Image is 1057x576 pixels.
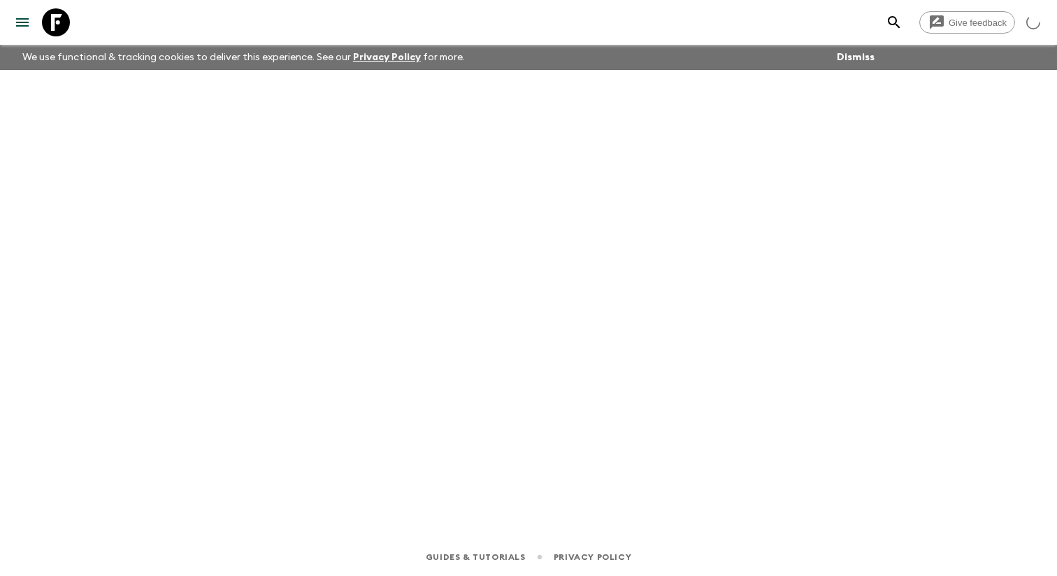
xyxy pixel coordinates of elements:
[353,52,421,62] a: Privacy Policy
[8,8,36,36] button: menu
[17,45,470,70] p: We use functional & tracking cookies to deliver this experience. See our for more.
[880,8,908,36] button: search adventures
[426,549,526,565] a: Guides & Tutorials
[941,17,1014,28] span: Give feedback
[833,48,878,67] button: Dismiss
[919,11,1015,34] a: Give feedback
[554,549,631,565] a: Privacy Policy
